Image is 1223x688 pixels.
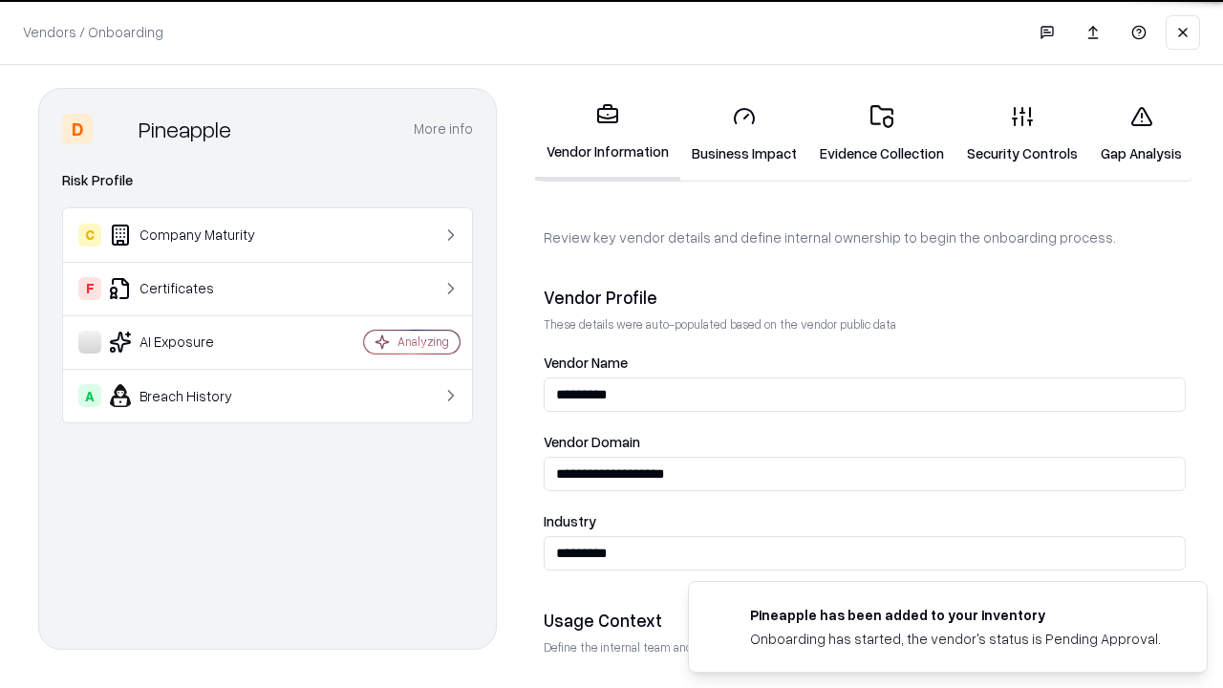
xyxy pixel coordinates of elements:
[544,316,1186,333] p: These details were auto-populated based on the vendor public data
[414,112,473,146] button: More info
[750,629,1161,649] div: Onboarding has started, the vendor's status is Pending Approval.
[100,114,131,144] img: Pineapple
[139,114,231,144] div: Pineapple
[23,22,163,42] p: Vendors / Onboarding
[544,514,1186,528] label: Industry
[955,90,1089,179] a: Security Controls
[78,277,307,300] div: Certificates
[1089,90,1193,179] a: Gap Analysis
[78,277,101,300] div: F
[544,286,1186,309] div: Vendor Profile
[750,605,1161,625] div: Pineapple has been added to your inventory
[78,384,101,407] div: A
[680,90,808,179] a: Business Impact
[544,639,1186,656] p: Define the internal team and reason for using this vendor. This helps assess business relevance a...
[544,609,1186,632] div: Usage Context
[78,224,101,247] div: C
[78,331,307,354] div: AI Exposure
[544,355,1186,370] label: Vendor Name
[62,114,93,144] div: D
[62,169,473,192] div: Risk Profile
[544,435,1186,449] label: Vendor Domain
[78,384,307,407] div: Breach History
[78,224,307,247] div: Company Maturity
[544,227,1186,247] p: Review key vendor details and define internal ownership to begin the onboarding process.
[712,605,735,628] img: pineappleenergy.com
[535,88,680,181] a: Vendor Information
[808,90,955,179] a: Evidence Collection
[397,333,449,350] div: Analyzing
